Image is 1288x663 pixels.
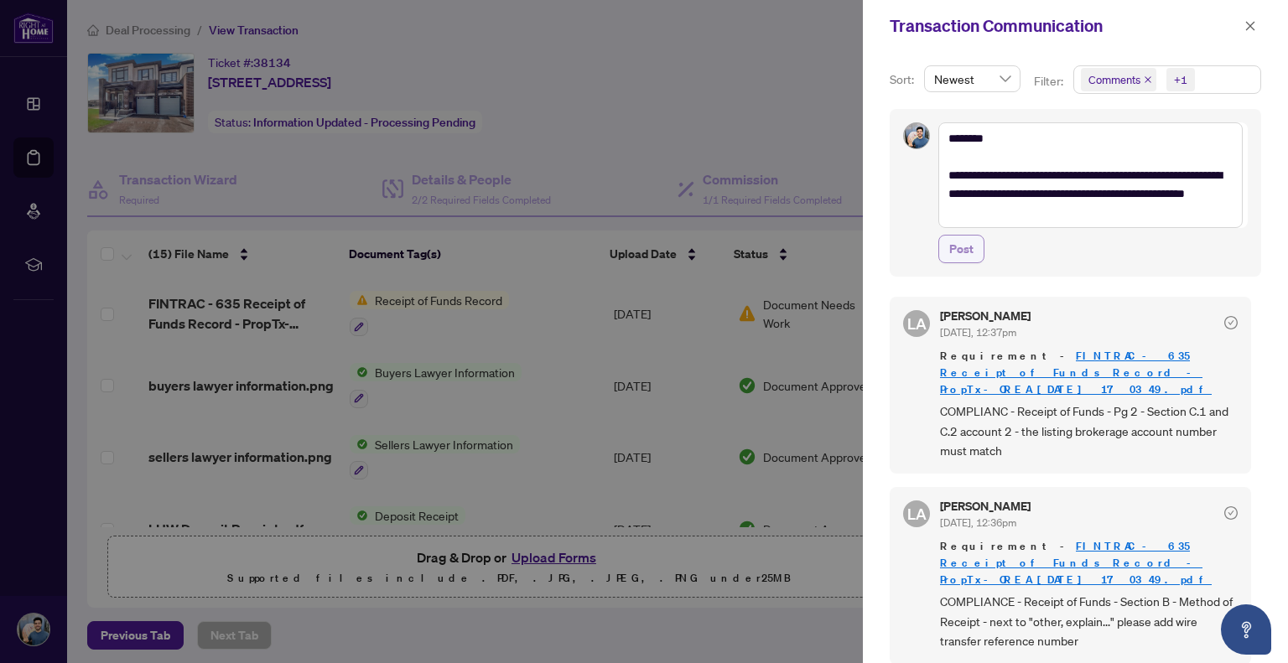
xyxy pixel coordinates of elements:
span: [DATE], 12:36pm [940,516,1016,529]
a: FINTRAC - 635 Receipt of Funds Record - PropTx-OREA_[DATE] 17_03_49.pdf [940,349,1212,396]
span: LA [907,312,927,335]
div: +1 [1174,71,1187,88]
h5: [PERSON_NAME] [940,310,1031,322]
span: check-circle [1224,316,1238,329]
h5: [PERSON_NAME] [940,500,1031,512]
div: Transaction Communication [890,13,1239,39]
span: check-circle [1224,506,1238,520]
img: Profile Icon [904,123,929,148]
span: Comments [1081,68,1156,91]
span: close [1144,75,1152,84]
p: Sort: [890,70,917,89]
span: COMPLIANCE - Receipt of Funds - Section B - Method of Receipt - next to "other, explain..." pleas... [940,592,1238,650]
span: Requirement - [940,538,1238,588]
span: [DATE], 12:37pm [940,326,1016,339]
span: close [1244,20,1256,32]
button: Open asap [1221,604,1271,655]
p: Filter: [1034,72,1066,91]
span: COMPLIANC - Receipt of Funds - Pg 2 - Section C.1 and C.2 account 2 - the listing brokerage accou... [940,401,1238,460]
button: Post [938,235,984,263]
span: Requirement - [940,348,1238,398]
a: FINTRAC - 635 Receipt of Funds Record - PropTx-OREA_[DATE] 17_03_49.pdf [940,539,1212,587]
span: Newest [934,66,1010,91]
span: Comments [1088,71,1140,88]
span: LA [907,502,927,526]
span: Post [949,236,974,262]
